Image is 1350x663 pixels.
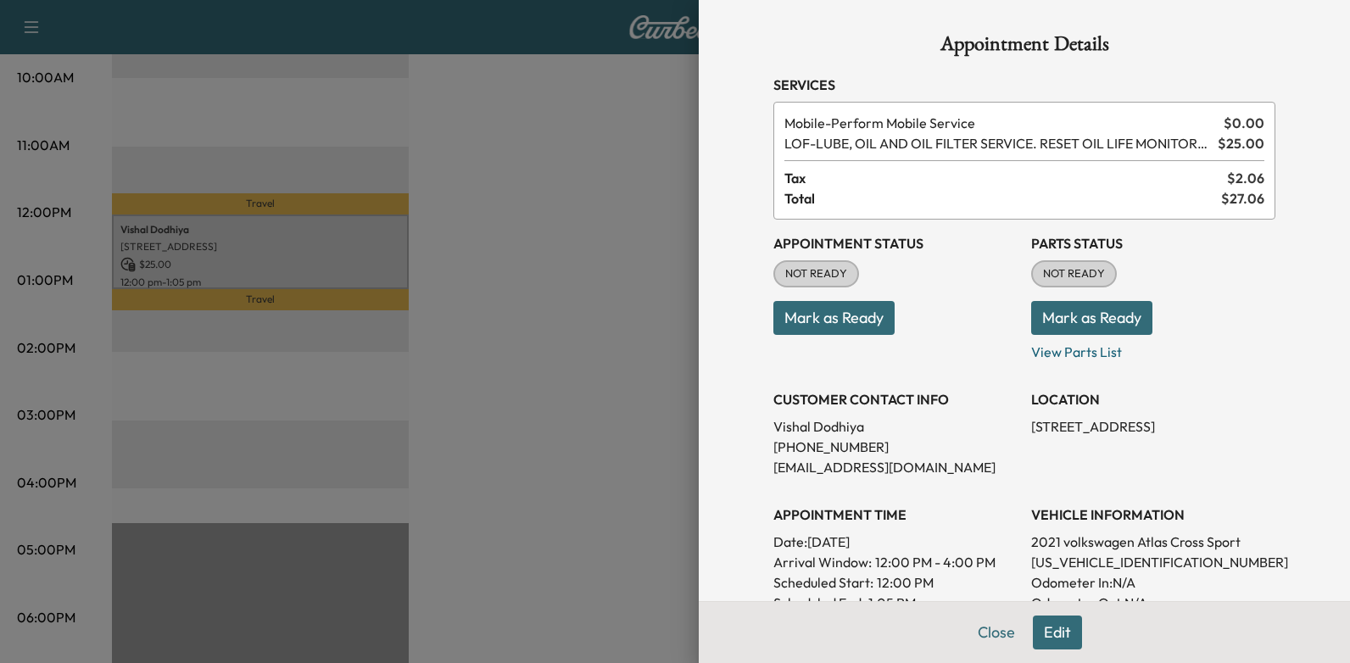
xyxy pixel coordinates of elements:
h3: LOCATION [1031,389,1275,409]
p: [EMAIL_ADDRESS][DOMAIN_NAME] [773,457,1018,477]
h3: VEHICLE INFORMATION [1031,504,1275,525]
p: Arrival Window: [773,552,1018,572]
button: Mark as Ready [1031,301,1152,335]
p: Odometer Out: N/A [1031,593,1275,613]
p: [US_VEHICLE_IDENTIFICATION_NUMBER] [1031,552,1275,572]
p: Odometer In: N/A [1031,572,1275,593]
p: 2021 volkswagen Atlas Cross Sport [1031,532,1275,552]
span: Total [784,188,1221,209]
p: View Parts List [1031,335,1275,362]
h3: Appointment Status [773,233,1018,253]
h3: APPOINTMENT TIME [773,504,1018,525]
button: Edit [1033,616,1082,649]
p: [STREET_ADDRESS] [1031,416,1275,437]
p: Scheduled End: [773,593,865,613]
p: Date: [DATE] [773,532,1018,552]
span: 12:00 PM - 4:00 PM [875,552,996,572]
span: LUBE, OIL AND OIL FILTER SERVICE. RESET OIL LIFE MONITOR. HAZARDOUS WASTE FEE WILL BE APPLIED. [784,133,1211,153]
p: Vishal Dodhiya [773,416,1018,437]
span: $ 0.00 [1224,113,1264,133]
h3: CUSTOMER CONTACT INFO [773,389,1018,409]
p: 1:05 PM [868,593,916,613]
span: Tax [784,168,1227,188]
span: NOT READY [1033,265,1115,282]
button: Mark as Ready [773,301,895,335]
p: [PHONE_NUMBER] [773,437,1018,457]
span: $ 27.06 [1221,188,1264,209]
span: $ 2.06 [1227,168,1264,188]
h3: Services [773,75,1275,95]
span: NOT READY [775,265,857,282]
button: Close [967,616,1026,649]
span: Perform Mobile Service [784,113,1217,133]
h3: Parts Status [1031,233,1275,253]
p: Scheduled Start: [773,572,873,593]
p: 12:00 PM [877,572,934,593]
h1: Appointment Details [773,34,1275,61]
span: $ 25.00 [1218,133,1264,153]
